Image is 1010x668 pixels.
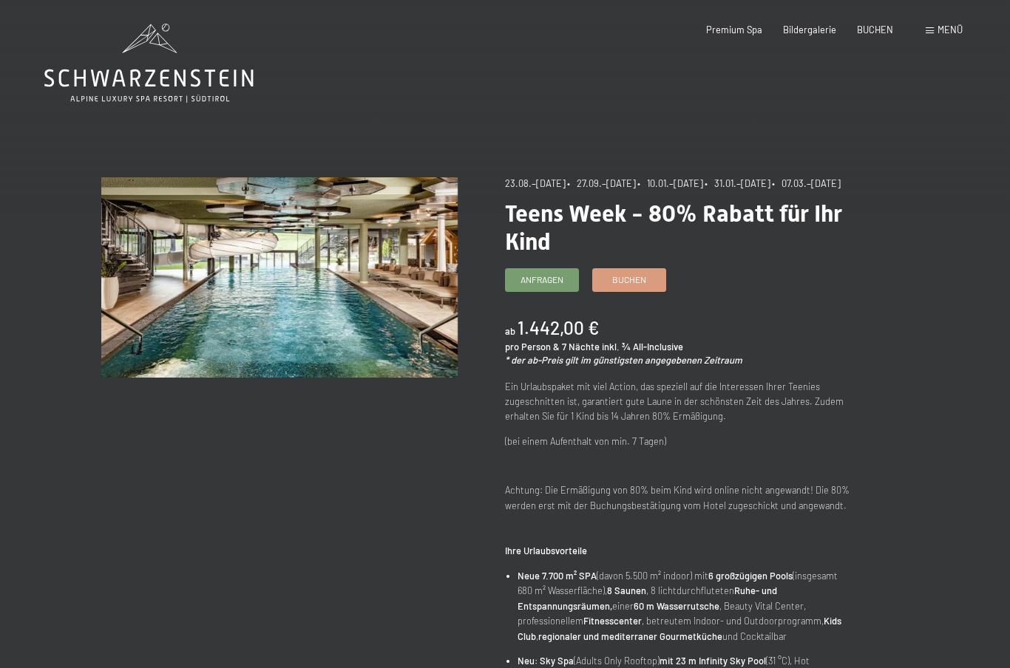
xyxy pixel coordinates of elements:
[521,273,563,286] span: Anfragen
[505,177,566,189] span: 23.08.–[DATE]
[637,177,703,189] span: • 10.01.–[DATE]
[101,177,458,378] img: Teens Week - 80% Rabatt für Ihr Kind
[938,24,963,35] span: Menü
[518,655,574,667] strong: Neu: Sky Spa
[857,24,893,35] a: BUCHEN
[660,655,766,667] strong: mit 23 m Infinity Sky Pool
[518,570,597,582] strong: Neue 7.700 m² SPA
[583,615,642,627] strong: Fitnesscenter
[505,483,861,513] p: Achtung: Die Ermäßigung von 80% beim Kind wird online nicht angewandt! Die 80% werden erst mit de...
[505,545,587,556] strong: Ihre Urlaubsvorteile
[505,354,742,366] em: * der ab-Preis gilt im günstigsten angegebenen Zeitraum
[505,325,515,337] span: ab
[593,269,665,291] a: Buchen
[607,584,646,596] strong: 8 Saunen
[505,341,560,352] span: pro Person &
[567,177,636,189] span: • 27.09.–[DATE]
[506,269,578,291] a: Anfragen
[505,434,861,449] p: (bei einem Aufenthalt von min. 7 Tagen)
[602,341,683,352] span: inkl. ¾ All-Inclusive
[518,317,599,338] b: 1.442,00 €
[518,568,861,644] li: (davon 5.500 m² indoor) mit (insgesamt 680 m² Wasserfläche), , 8 lichtdurchfluteten einer , Beaut...
[518,584,777,611] strong: Ruhe- und Entspannungsräumen,
[518,615,841,641] strong: Kids Club
[562,341,600,352] span: 7 Nächte
[708,570,793,582] strong: 6 großzügigen Pools
[505,379,861,424] p: Ein Urlaubspaket mit viel Action, das speziell auf die Interessen Ihrer Teenies zugeschnitten ist...
[705,177,770,189] span: • 31.01.–[DATE]
[772,177,841,189] span: • 07.03.–[DATE]
[783,24,836,35] a: Bildergalerie
[706,24,762,35] a: Premium Spa
[538,630,722,642] strong: regionaler und mediterraner Gourmetküche
[612,273,646,286] span: Buchen
[505,200,842,256] span: Teens Week - 80% Rabatt für Ihr Kind
[634,600,719,612] strong: 60 m Wasserrutsche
